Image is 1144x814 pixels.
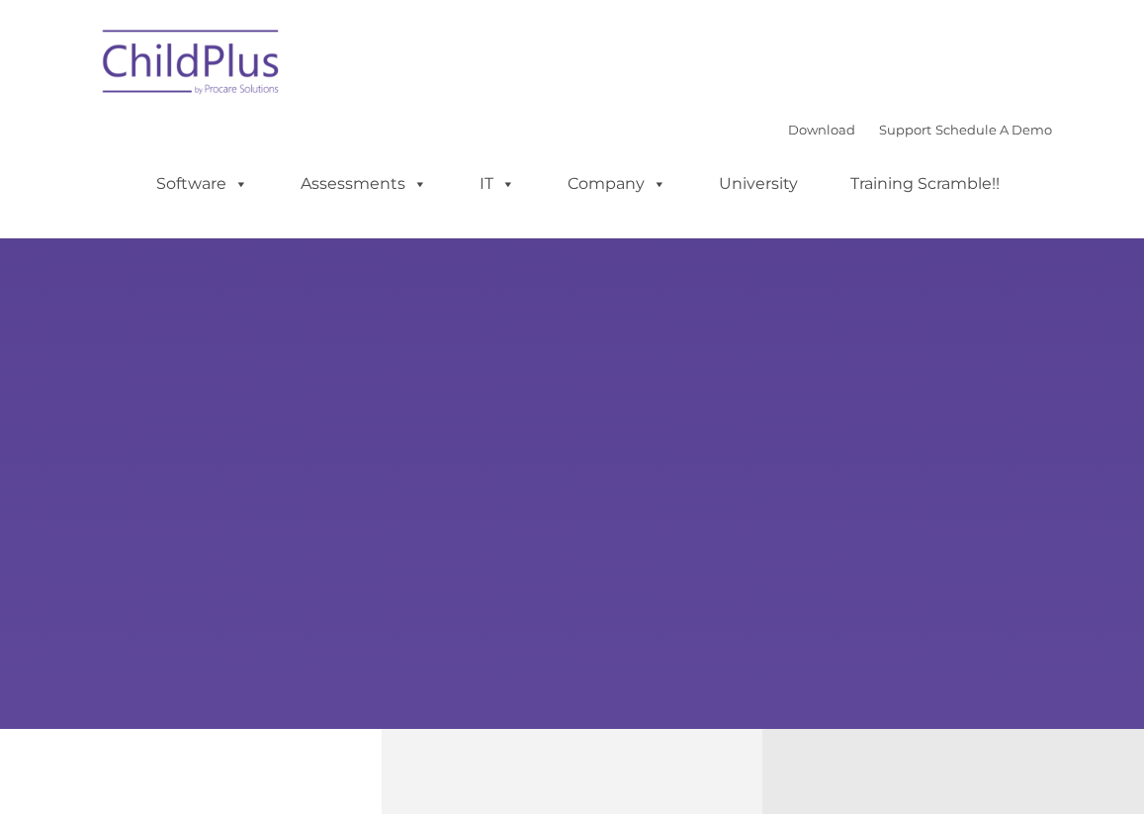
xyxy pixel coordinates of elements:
[788,122,1052,137] font: |
[460,164,535,204] a: IT
[788,122,855,137] a: Download
[879,122,931,137] a: Support
[935,122,1052,137] a: Schedule A Demo
[281,164,447,204] a: Assessments
[548,164,686,204] a: Company
[93,16,291,115] img: ChildPlus by Procare Solutions
[699,164,818,204] a: University
[831,164,1019,204] a: Training Scramble!!
[136,164,268,204] a: Software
